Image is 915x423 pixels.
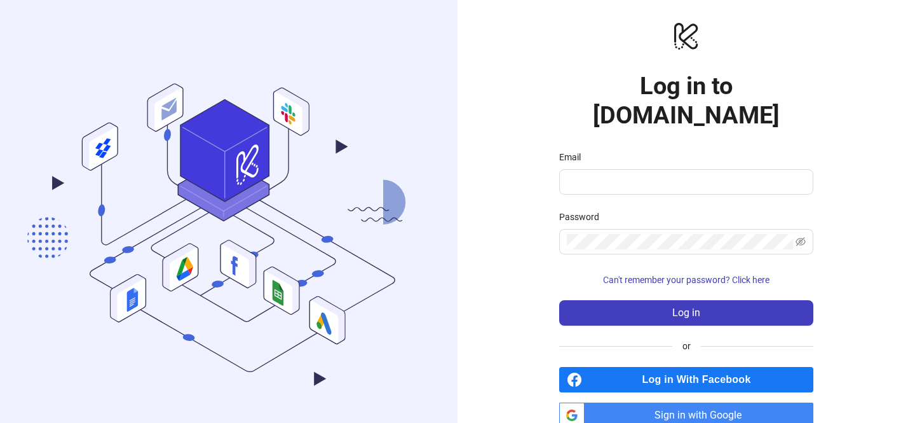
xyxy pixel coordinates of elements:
[559,300,813,326] button: Log in
[559,210,607,224] label: Password
[559,150,589,164] label: Email
[567,234,793,249] input: Password
[603,275,769,285] span: Can't remember your password? Click here
[559,275,813,285] a: Can't remember your password? Click here
[587,367,813,392] span: Log in With Facebook
[672,339,701,353] span: or
[559,367,813,392] a: Log in With Facebook
[567,174,803,190] input: Email
[559,270,813,290] button: Can't remember your password? Click here
[796,237,806,247] span: eye-invisible
[672,307,700,319] span: Log in
[559,71,813,130] h1: Log in to [DOMAIN_NAME]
